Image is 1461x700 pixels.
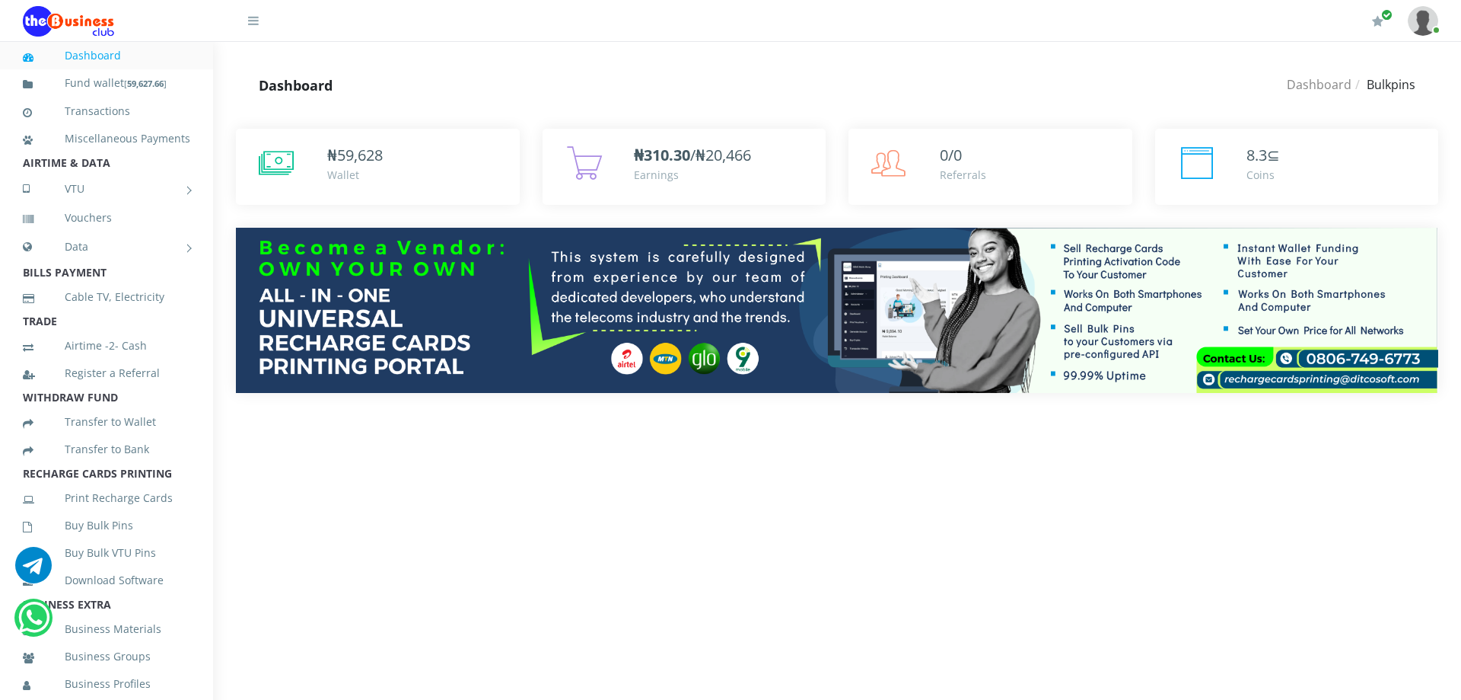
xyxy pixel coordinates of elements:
div: Wallet [327,167,383,183]
a: Business Materials [23,612,190,647]
a: Transfer to Bank [23,432,190,467]
div: ₦ [327,144,383,167]
a: ₦310.30/₦20,466 Earnings [543,129,826,205]
a: Fund wallet[59,627.66] [23,66,190,101]
li: Bulkpins [1351,75,1415,94]
a: Chat for support [15,558,52,583]
img: User [1408,6,1438,36]
a: Data [23,228,190,266]
span: Renew/Upgrade Subscription [1381,9,1393,21]
img: Logo [23,6,114,37]
a: Miscellaneous Payments [23,121,190,156]
img: multitenant_rcp.png [236,228,1438,393]
a: Chat for support [18,611,49,636]
span: /₦20,466 [634,145,751,165]
span: 0/0 [940,145,962,165]
a: ₦59,628 Wallet [236,129,520,205]
div: Earnings [634,167,751,183]
b: 59,627.66 [127,78,164,89]
div: Referrals [940,167,986,183]
a: Register a Referral [23,356,190,391]
a: Buy Bulk VTU Pins [23,535,190,571]
small: [ ] [124,78,167,89]
a: Download Software [23,563,190,598]
a: Business Groups [23,639,190,674]
span: 59,628 [337,145,383,165]
div: Coins [1246,167,1280,183]
a: Cable TV, Electricity [23,280,190,315]
a: Dashboard [23,38,190,73]
a: Print Recharge Cards [23,481,190,516]
a: Transfer to Wallet [23,404,190,439]
a: Transactions [23,94,190,129]
a: Buy Bulk Pins [23,508,190,543]
b: ₦310.30 [634,145,690,165]
a: Vouchers [23,200,190,235]
div: ⊆ [1246,144,1280,167]
i: Renew/Upgrade Subscription [1372,15,1383,27]
strong: Dashboard [259,76,333,94]
a: VTU [23,170,190,208]
a: Airtime -2- Cash [23,328,190,363]
a: Dashboard [1287,76,1351,93]
span: 8.3 [1246,145,1267,165]
a: 0/0 Referrals [848,129,1132,205]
